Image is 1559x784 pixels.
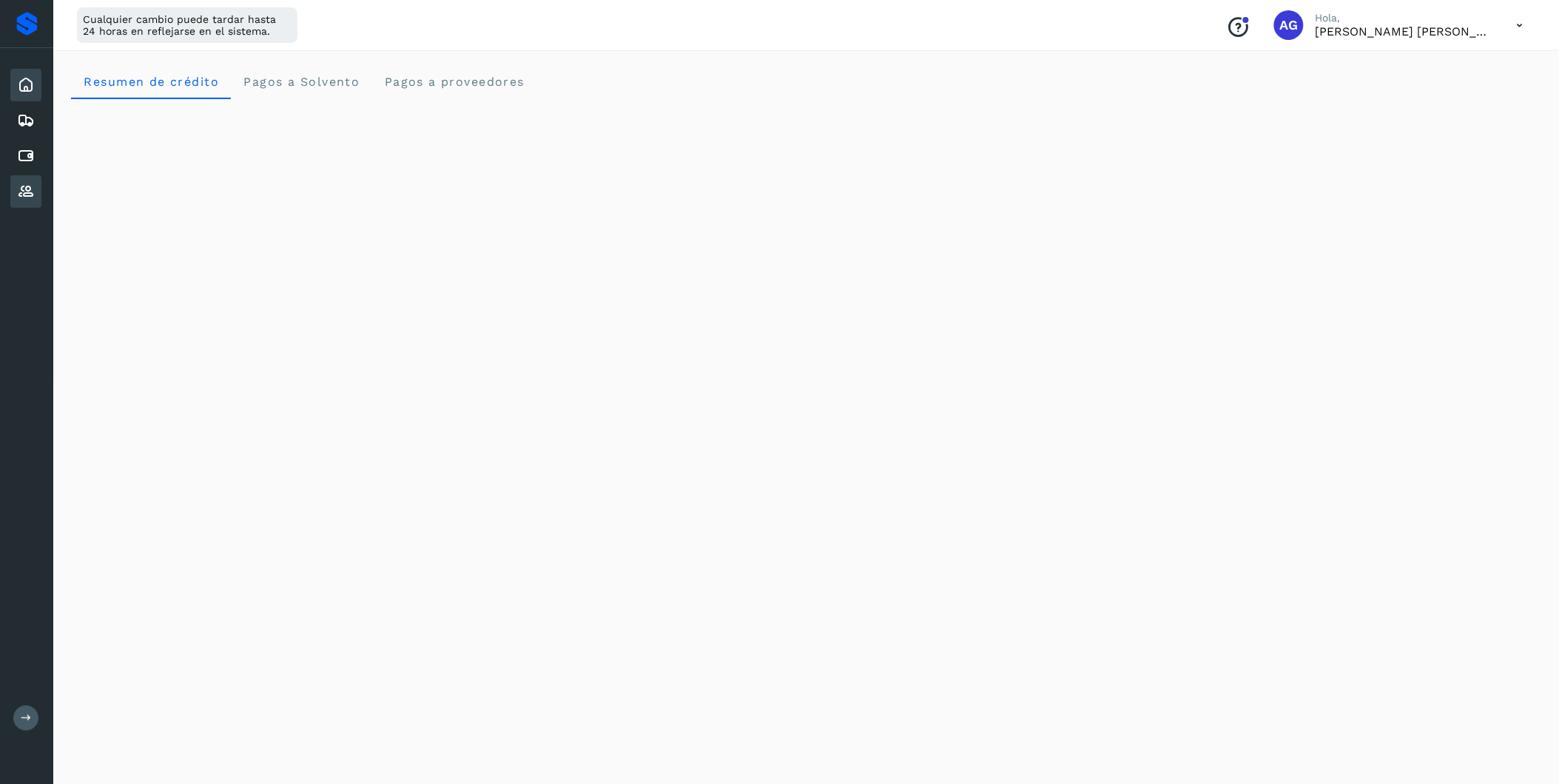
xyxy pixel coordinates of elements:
span: Resumen de crédito [83,75,219,89]
div: Proveedores [10,175,41,208]
div: Embarques [10,104,41,137]
div: Inicio [10,69,41,101]
span: Pagos a Solvento [243,75,360,89]
p: Abigail Gonzalez Leon [1316,24,1493,38]
span: Pagos a proveedores [383,75,525,89]
div: Cualquier cambio puede tardar hasta 24 horas en reflejarse en el sistema. [77,7,297,43]
p: Hola, [1316,12,1493,24]
div: Cuentas por pagar [10,140,41,172]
